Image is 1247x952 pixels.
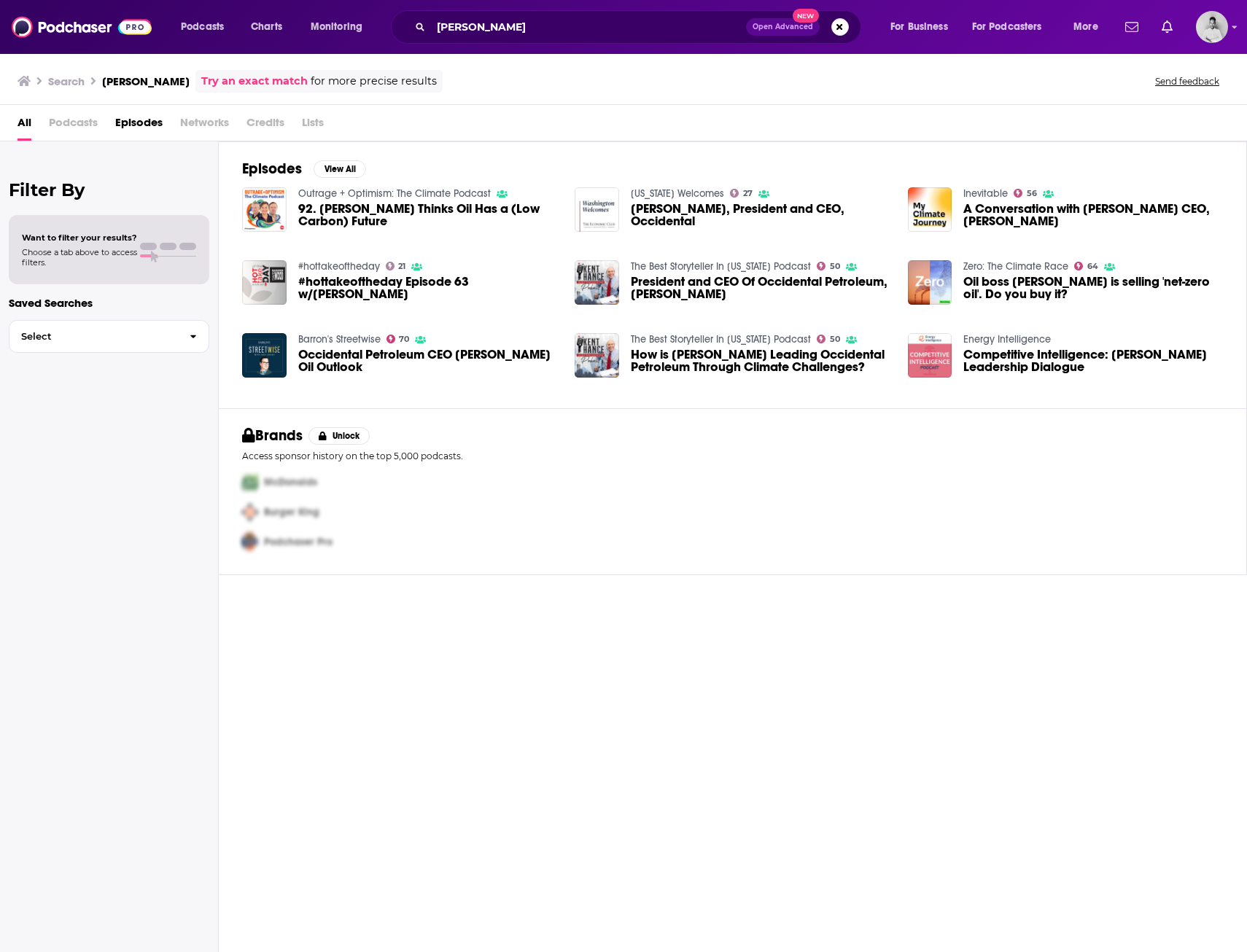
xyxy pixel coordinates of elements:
span: Choose a tab above to access filters. [22,247,137,268]
span: How is [PERSON_NAME] Leading Occidental Petroleum Through Climate Challenges? [631,348,890,373]
a: #hottakeoftheday Episode 63 w/Vicki Hollub [298,276,558,300]
button: open menu [963,15,1063,39]
a: Inevitable [963,187,1008,200]
button: Show profile menu [1196,11,1228,43]
button: open menu [1063,15,1116,39]
span: 92. [PERSON_NAME] Thinks Oil Has a (Low Carbon) Future [298,203,558,227]
span: [PERSON_NAME], President and CEO, Occidental [631,203,890,227]
a: 70 [386,335,410,343]
p: Access sponsor history on the top 5,000 podcasts. [242,450,1223,461]
a: 21 [386,262,406,270]
a: How is Vicki Hollub Leading Occidental Petroleum Through Climate Challenges? [631,348,890,373]
span: McDonalds [264,476,317,488]
a: Vicki Hollub, President and CEO, Occidental [631,203,890,227]
img: President and CEO Of Occidental Petroleum, Vicki Hollub [575,260,619,305]
a: Competitive Intelligence: Vicki Hollub Leadership Dialogue [963,348,1223,373]
span: Lists [302,111,324,141]
button: Send feedback [1151,75,1224,87]
a: Show notifications dropdown [1156,15,1178,39]
img: 92. Vicki Hollub Thinks Oil Has a (Low Carbon) Future [242,187,287,232]
span: Podcasts [49,111,98,141]
span: Podchaser Pro [264,536,333,548]
span: 50 [830,263,840,270]
a: 92. Vicki Hollub Thinks Oil Has a (Low Carbon) Future [298,203,558,227]
h3: Search [48,74,85,88]
img: Second Pro Logo [236,497,264,527]
span: Monitoring [311,17,362,37]
h2: Brands [242,426,303,445]
span: Oil boss [PERSON_NAME] is selling 'net-zero oil'. Do you buy it? [963,276,1223,300]
img: User Profile [1196,11,1228,43]
a: Episodes [115,111,163,141]
button: open menu [300,15,381,39]
a: Zero: The Climate Race [963,260,1068,273]
a: 27 [730,189,753,198]
a: Occidental Petroleum CEO Vicki Hollub’s Oil Outlook [298,348,558,373]
span: For Podcasters [972,17,1042,37]
button: Unlock [308,427,370,445]
span: Open Advanced [753,23,813,31]
p: Saved Searches [9,296,209,310]
a: #hottakeoftheday [298,260,380,273]
span: Occidental Petroleum CEO [PERSON_NAME] Oil Outlook [298,348,558,373]
span: 56 [1027,190,1037,197]
span: 70 [399,336,409,343]
a: 64 [1074,262,1098,270]
a: Energy Intelligence [963,333,1051,346]
a: Occidental Petroleum CEO Vicki Hollub’s Oil Outlook [242,333,287,378]
span: 21 [398,263,405,270]
a: A Conversation with Oxy CEO, Vicki Hollub [963,203,1223,227]
img: First Pro Logo [236,467,264,497]
img: Third Pro Logo [236,527,264,557]
img: Oil boss Vicki Hollub is selling 'net-zero oil'. Do you buy it? [908,260,952,305]
div: Search podcasts, credits, & more... [405,10,875,44]
a: 56 [1014,189,1037,198]
button: Open AdvancedNew [746,18,820,36]
a: President and CEO Of Occidental Petroleum, Vicki Hollub [631,276,890,300]
img: Podchaser - Follow, Share and Rate Podcasts [12,13,152,41]
a: 50 [817,335,840,343]
span: 27 [743,190,753,197]
a: Charts [241,15,291,39]
a: Outrage + Optimism: The Climate Podcast [298,187,491,200]
img: How is Vicki Hollub Leading Occidental Petroleum Through Climate Challenges? [575,333,619,378]
span: Charts [251,17,282,37]
a: Try an exact match [201,73,308,90]
img: Vicki Hollub, President and CEO, Occidental [575,187,619,232]
span: for more precise results [311,73,437,90]
a: Oil boss Vicki Hollub is selling 'net-zero oil'. Do you buy it? [963,276,1223,300]
span: Want to filter your results? [22,233,137,243]
img: A Conversation with Oxy CEO, Vicki Hollub [908,187,952,232]
span: Burger King [264,506,319,518]
img: Competitive Intelligence: Vicki Hollub Leadership Dialogue [908,333,952,378]
a: 50 [817,262,840,270]
a: Washington Welcomes [631,187,724,200]
h2: Filter By [9,179,209,200]
span: Networks [180,111,229,141]
button: Select [9,320,209,353]
span: Credits [246,111,284,141]
span: For Business [890,17,948,37]
span: Competitive Intelligence: [PERSON_NAME] Leadership Dialogue [963,348,1223,373]
img: #hottakeoftheday Episode 63 w/Vicki Hollub [242,260,287,305]
button: View All [314,160,366,178]
a: EpisodesView All [242,160,366,178]
span: Select [9,332,178,341]
span: All [18,111,31,141]
a: Barron's Streetwise [298,333,381,346]
span: New [793,9,819,23]
a: The Best Storyteller In Texas Podcast [631,333,811,346]
span: 64 [1087,263,1098,270]
a: Show notifications dropdown [1119,15,1144,39]
button: open menu [880,15,966,39]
